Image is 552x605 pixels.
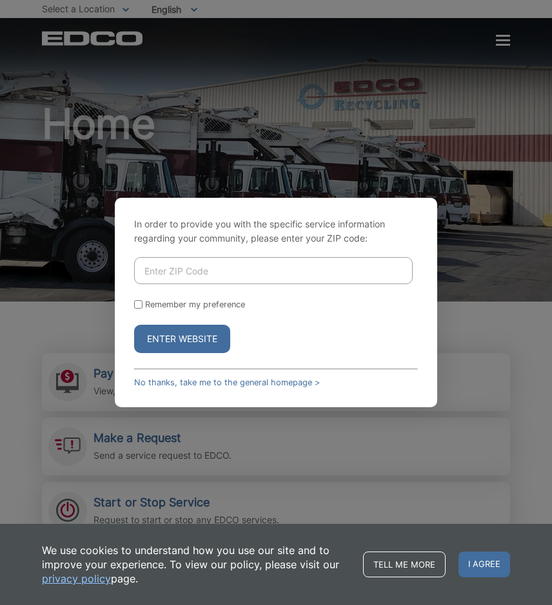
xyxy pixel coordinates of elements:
[134,217,418,245] p: In order to provide you with the specific service information regarding your community, please en...
[145,300,245,309] label: Remember my preference
[42,543,350,586] p: We use cookies to understand how you use our site and to improve your experience. To view our pol...
[42,571,111,586] a: privacy policy
[134,325,230,353] button: Enter Website
[134,257,413,284] input: Enter ZIP Code
[134,378,320,387] a: No thanks, take me to the general homepage >
[458,552,510,577] span: I agree
[363,552,446,577] a: Tell me more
